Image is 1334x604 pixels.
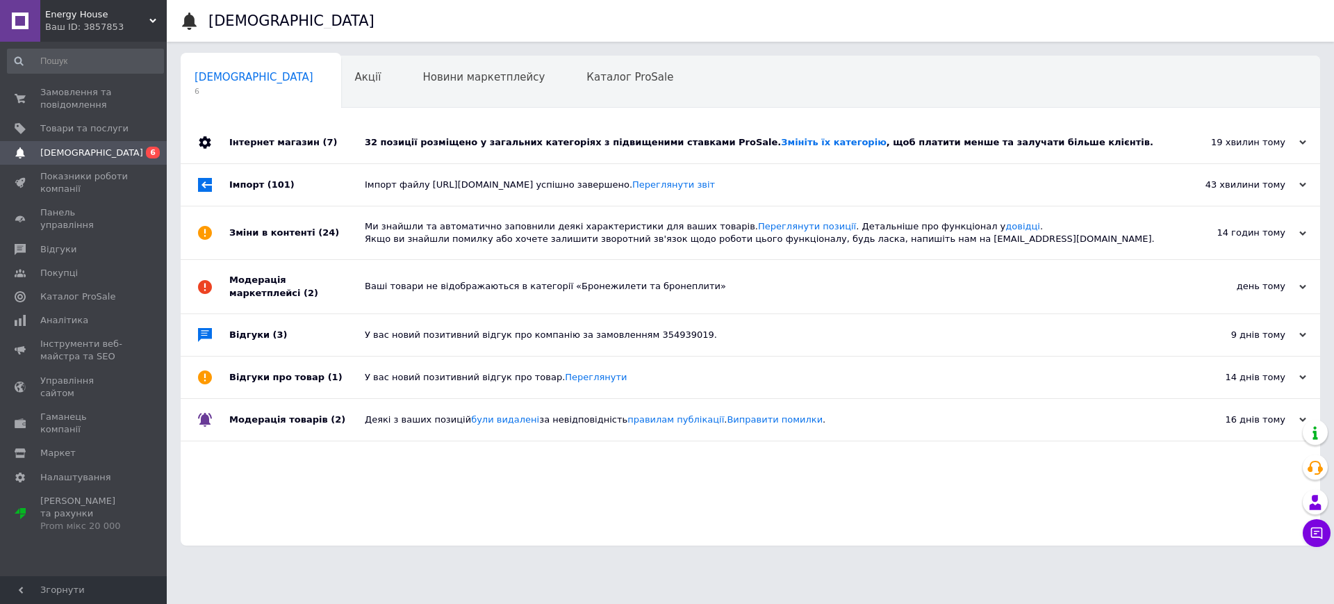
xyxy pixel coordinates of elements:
div: У вас новий позитивний відгук про товар. [365,371,1167,384]
div: 14 годин тому [1167,227,1306,239]
a: Змініть їх категорію [781,137,886,147]
div: 14 днів тому [1167,371,1306,384]
div: У вас новий позитивний відгук про компанію за замовленням 354939019. [365,329,1167,341]
div: 32 позиції розміщено у загальних категоріях з підвищеними ставками ProSale. , щоб платити менше т... [365,136,1167,149]
div: 9 днів тому [1167,329,1306,341]
span: Панель управління [40,206,129,231]
span: Налаштування [40,471,111,484]
div: Відгуки про товар [229,357,365,398]
a: довідці [1005,221,1040,231]
a: Виправити помилки [727,414,823,425]
div: Ваш ID: 3857853 [45,21,167,33]
div: Інтернет магазин [229,122,365,163]
span: 6 [195,86,313,97]
a: Переглянути позиції [758,221,856,231]
div: Імпорт файлу [URL][DOMAIN_NAME] успішно завершено. [365,179,1167,191]
a: правилам публікації [627,414,724,425]
span: [DEMOGRAPHIC_DATA] [40,147,143,159]
span: Управління сайтом [40,375,129,400]
span: [DEMOGRAPHIC_DATA] [195,71,313,83]
a: були видалені [471,414,539,425]
span: [PERSON_NAME] та рахунки [40,495,129,533]
span: Інструменти веб-майстра та SEO [40,338,129,363]
div: день тому [1167,280,1306,293]
span: (24) [318,227,339,238]
div: Модерація товарів [229,399,365,441]
span: Новини маркетплейсу [422,71,545,83]
input: Пошук [7,49,164,74]
h1: [DEMOGRAPHIC_DATA] [208,13,374,29]
a: Переглянути [565,372,627,382]
span: (1) [328,372,343,382]
span: Каталог ProSale [586,71,673,83]
span: (101) [267,179,295,190]
span: Аналітика [40,314,88,327]
div: Ваші товари не відображаються в категорії «Бронежилети та бронеплити» [365,280,1167,293]
a: Переглянути звіт [632,179,715,190]
span: Відгуки [40,243,76,256]
div: 16 днів тому [1167,414,1306,426]
div: Модерація маркетплейсі [229,260,365,313]
div: Зміни в контенті [229,206,365,259]
div: 43 хвилини тому [1167,179,1306,191]
span: (3) [273,329,288,340]
span: Каталог ProSale [40,291,115,303]
span: Energy House [45,8,149,21]
span: Показники роботи компанії [40,170,129,195]
div: Імпорт [229,164,365,206]
span: Товари та послуги [40,122,129,135]
span: (2) [331,414,345,425]
span: Покупці [40,267,78,279]
div: Відгуки [229,314,365,356]
span: 6 [146,147,160,158]
span: Маркет [40,447,76,459]
span: (2) [304,288,318,298]
span: Замовлення та повідомлення [40,86,129,111]
div: 19 хвилин тому [1167,136,1306,149]
div: Prom мікс 20 000 [40,520,129,532]
button: Чат з покупцем [1303,519,1331,547]
span: (7) [322,137,337,147]
span: Гаманець компанії [40,411,129,436]
div: Ми знайшли та автоматично заповнили деякі характеристики для ваших товарів. . Детальніше про функ... [365,220,1167,245]
div: Деякі з ваших позицій за невідповідність . . [365,414,1167,426]
span: Акції [355,71,381,83]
